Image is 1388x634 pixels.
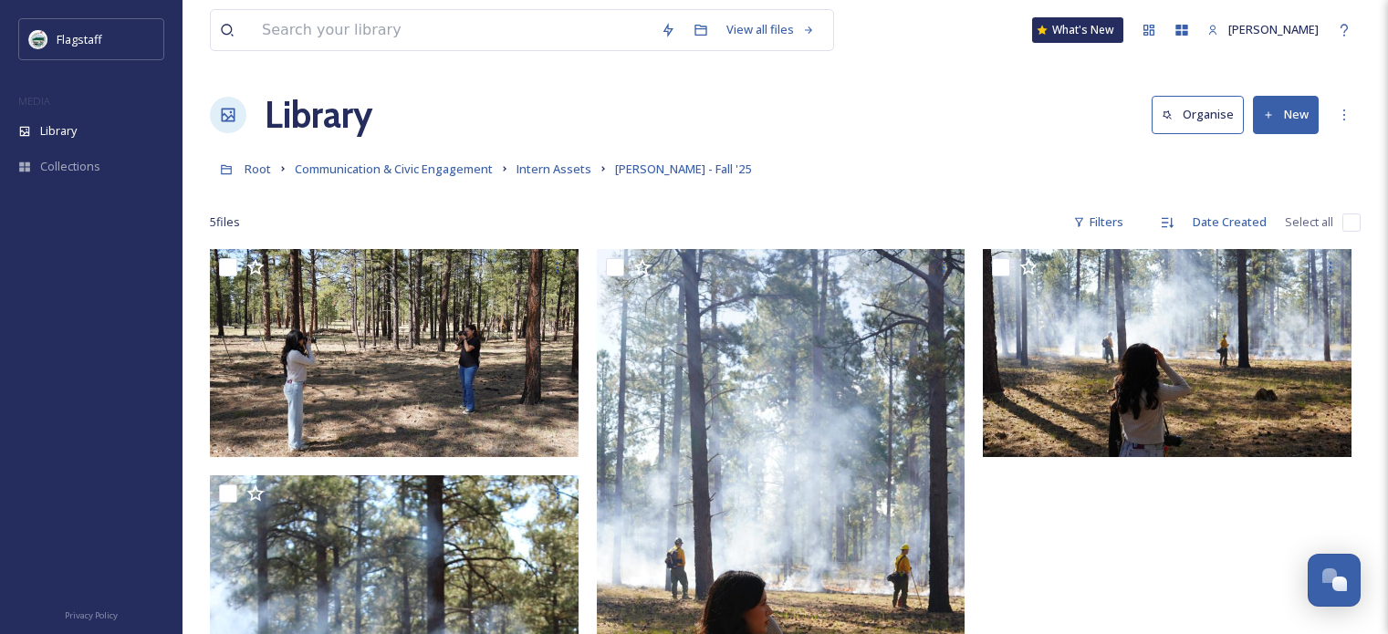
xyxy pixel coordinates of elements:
[1253,96,1319,133] button: New
[983,249,1351,456] img: DSC06621.JPG
[1285,213,1333,231] span: Select all
[1198,12,1328,47] a: [PERSON_NAME]
[1152,96,1244,133] button: Organise
[1032,17,1123,43] a: What's New
[615,158,751,180] a: [PERSON_NAME] - Fall '25
[57,31,102,47] span: Flagstaff
[210,249,579,456] img: DSC06631.JPG
[65,603,118,625] a: Privacy Policy
[517,158,591,180] a: Intern Assets
[29,30,47,48] img: images%20%282%29.jpeg
[717,12,824,47] a: View all files
[210,213,240,231] span: 5 file s
[265,88,372,142] a: Library
[1228,21,1319,37] span: [PERSON_NAME]
[1064,204,1132,240] div: Filters
[40,158,100,175] span: Collections
[517,161,591,177] span: Intern Assets
[253,10,652,50] input: Search your library
[245,161,271,177] span: Root
[615,161,751,177] span: [PERSON_NAME] - Fall '25
[295,158,493,180] a: Communication & Civic Engagement
[65,609,118,621] span: Privacy Policy
[295,161,493,177] span: Communication & Civic Engagement
[1152,96,1253,133] a: Organise
[18,94,50,108] span: MEDIA
[40,122,77,140] span: Library
[1184,204,1276,240] div: Date Created
[1308,554,1361,607] button: Open Chat
[245,158,271,180] a: Root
